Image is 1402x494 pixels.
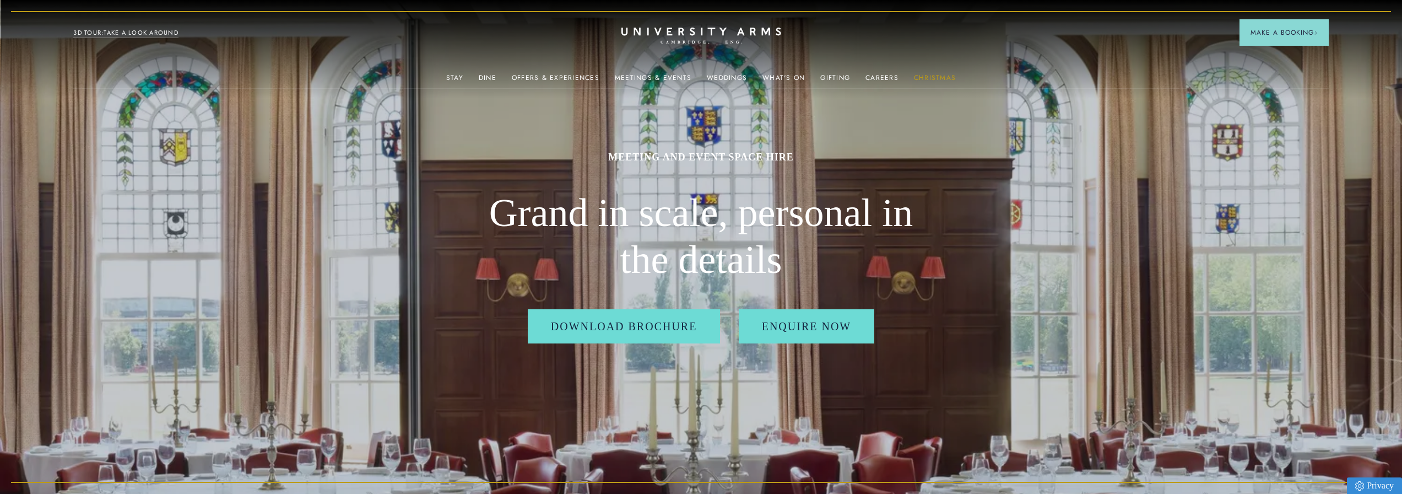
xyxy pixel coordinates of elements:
img: Privacy [1355,481,1364,491]
a: Gifting [820,74,850,88]
a: Home [621,28,781,45]
a: Download Brochure [528,309,721,343]
a: Careers [865,74,898,88]
h1: MEETING AND EVENT SPACE HIRE [481,151,922,164]
a: Weddings [707,74,747,88]
a: What's On [762,74,805,88]
h2: Grand in scale, personal in the details [481,190,922,284]
a: Meetings & Events [615,74,691,88]
a: Offers & Experiences [512,74,599,88]
a: Christmas [914,74,956,88]
img: Arrow icon [1314,31,1318,35]
a: Privacy [1347,477,1402,494]
button: Make a BookingArrow icon [1239,19,1329,46]
a: Enquire Now [739,309,875,343]
span: Make a Booking [1251,28,1318,37]
a: Stay [446,74,463,88]
a: 3D TOUR:TAKE A LOOK AROUND [73,28,178,38]
a: Dine [479,74,496,88]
